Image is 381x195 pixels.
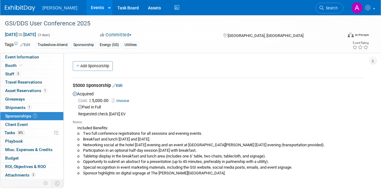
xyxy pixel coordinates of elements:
[5,32,36,37] span: [DATE] [DATE]
[5,147,52,152] span: Misc. Expenses & Credits
[51,179,64,187] td: Toggle Event Tabs
[73,82,364,90] div: $5000 Sponsorship
[27,105,32,110] span: 1
[324,6,338,10] span: Search
[78,98,92,103] span: Cost: $
[0,53,63,61] a: Event Information
[5,114,37,118] span: Sponsorships
[0,121,63,129] a: Client Event
[73,120,364,125] div: Notes:
[36,42,69,48] div: Tradeshow-Attend
[78,98,111,103] span: 5,000.00
[37,33,50,37] span: (3 days)
[0,70,63,78] a: Staff3
[41,179,51,187] td: Personalize Event Tab Strip
[72,42,96,48] div: Sponsorship
[73,125,364,176] div: Included Benefits: o Two full conference registrations for all sessions and evening events. o Bre...
[33,114,37,118] span: 1
[5,173,35,177] span: Attachments
[5,5,35,11] img: ExhibitDay
[17,131,25,135] span: 50%
[0,129,63,137] a: Tasks50%
[20,43,30,47] a: Edit
[351,2,363,14] img: Amy Reese
[5,55,39,59] span: Event Information
[112,98,132,103] a: Invoice
[0,163,63,171] a: ROI, Objectives & ROO
[5,97,25,101] span: Giveaways
[352,41,369,45] div: Event Rating
[0,137,63,145] a: Playbook
[78,104,364,110] div: Paid in Full
[19,64,22,67] i: Booth reservation complete
[18,32,23,37] span: to
[73,90,364,178] div: Acquired
[348,32,354,37] img: Format-Inperson.png
[355,33,369,37] div: In-Person
[112,83,122,88] a: Edit
[316,31,369,41] div: Event Format
[0,154,63,162] a: Budget
[5,122,28,127] span: Client Event
[5,156,19,160] span: Budget
[31,173,35,177] span: 3
[5,88,47,93] span: Asset Reservations
[5,164,46,169] span: ROI, Objectives & ROO
[98,32,134,38] button: Committed
[228,33,303,38] span: [GEOGRAPHIC_DATA], [GEOGRAPHIC_DATA]
[0,112,63,120] a: Sponsorships1
[3,18,338,29] div: GSI/DDS User Conference 2025
[0,171,63,179] a: Attachments3
[73,61,113,71] a: Add Sponsorship
[5,130,25,135] span: Tasks
[0,61,63,70] a: Booth
[123,42,139,48] div: Utilities
[5,41,30,48] td: Tags
[16,71,20,76] span: 3
[5,139,23,144] span: Playbook
[0,104,63,112] a: Shipments1
[316,3,343,13] a: Search
[5,105,32,110] span: Shipments
[78,112,364,117] div: Requested check [DATE] EV
[5,80,42,84] span: Travel Reservations
[42,5,77,10] span: [PERSON_NAME]
[0,146,63,154] a: Misc. Expenses & Credits
[98,42,121,48] div: Energy (GS)
[5,71,20,76] span: Staff
[5,63,24,68] span: Booth
[43,88,47,93] span: 1
[0,95,63,103] a: Giveaways
[0,87,63,95] a: Asset Reservations1
[0,78,63,86] a: Travel Reservations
